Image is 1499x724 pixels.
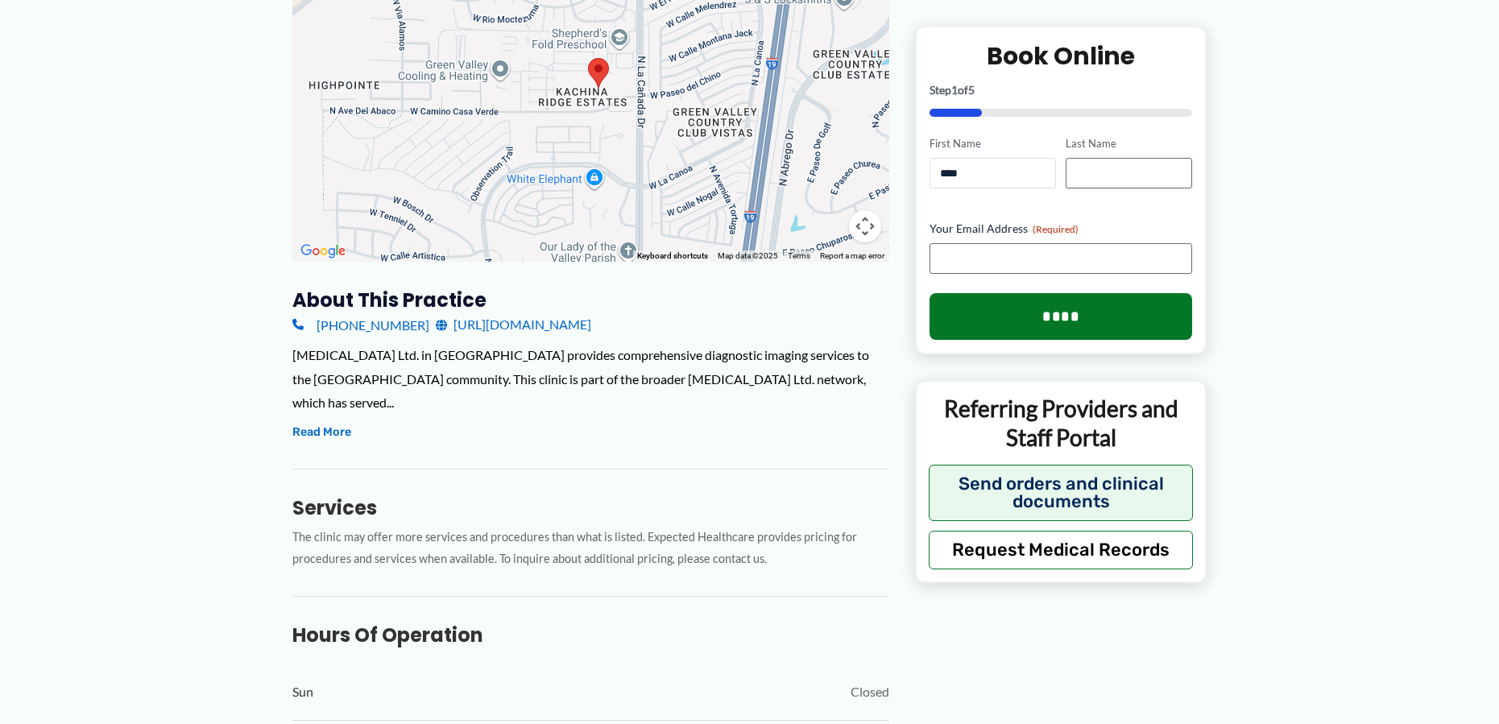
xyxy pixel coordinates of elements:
span: (Required) [1033,223,1079,235]
h2: Book Online [930,40,1193,72]
p: Step of [930,85,1193,96]
button: Send orders and clinical documents [929,464,1194,520]
h3: About this practice [292,288,889,312]
span: Closed [851,680,889,704]
div: [MEDICAL_DATA] Ltd. in [GEOGRAPHIC_DATA] provides comprehensive diagnostic imaging services to th... [292,343,889,415]
a: [PHONE_NUMBER] [292,312,429,337]
a: Report a map error [820,251,884,260]
span: Sun [292,680,313,704]
h3: Hours of Operation [292,623,889,647]
button: Keyboard shortcuts [637,250,708,262]
button: Request Medical Records [929,530,1194,569]
button: Read More [292,423,351,442]
label: Your Email Address [930,221,1193,237]
p: The clinic may offer more services and procedures than what is listed. Expected Healthcare provid... [292,527,889,570]
span: 1 [951,83,958,97]
label: Last Name [1066,136,1192,151]
img: Google [296,241,350,262]
h3: Services [292,495,889,520]
p: Referring Providers and Staff Portal [929,394,1194,453]
button: Map camera controls [849,210,881,242]
span: 5 [968,83,975,97]
a: [URL][DOMAIN_NAME] [436,312,591,337]
label: First Name [930,136,1056,151]
a: Open this area in Google Maps (opens a new window) [296,241,350,262]
a: Terms (opens in new tab) [788,251,810,260]
span: Map data ©2025 [718,251,778,260]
